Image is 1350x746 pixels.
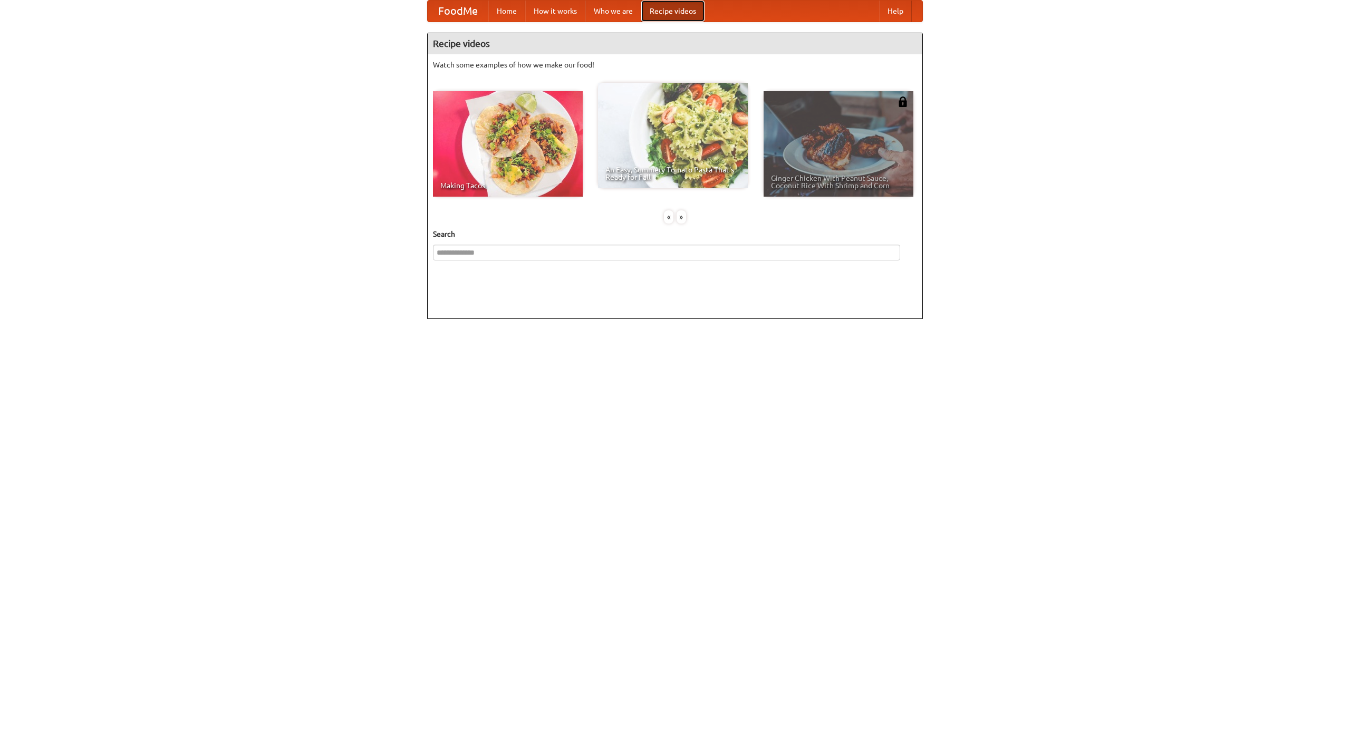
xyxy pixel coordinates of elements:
span: Making Tacos [440,182,575,189]
a: Who we are [585,1,641,22]
a: Recipe videos [641,1,705,22]
div: « [664,210,673,224]
span: An Easy, Summery Tomato Pasta That's Ready for Fall [605,166,740,181]
a: Home [488,1,525,22]
h4: Recipe videos [428,33,922,54]
a: Making Tacos [433,91,583,197]
img: 483408.png [898,96,908,107]
a: Help [879,1,912,22]
a: An Easy, Summery Tomato Pasta That's Ready for Fall [598,83,748,188]
a: FoodMe [428,1,488,22]
h5: Search [433,229,917,239]
p: Watch some examples of how we make our food! [433,60,917,70]
a: How it works [525,1,585,22]
div: » [677,210,686,224]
